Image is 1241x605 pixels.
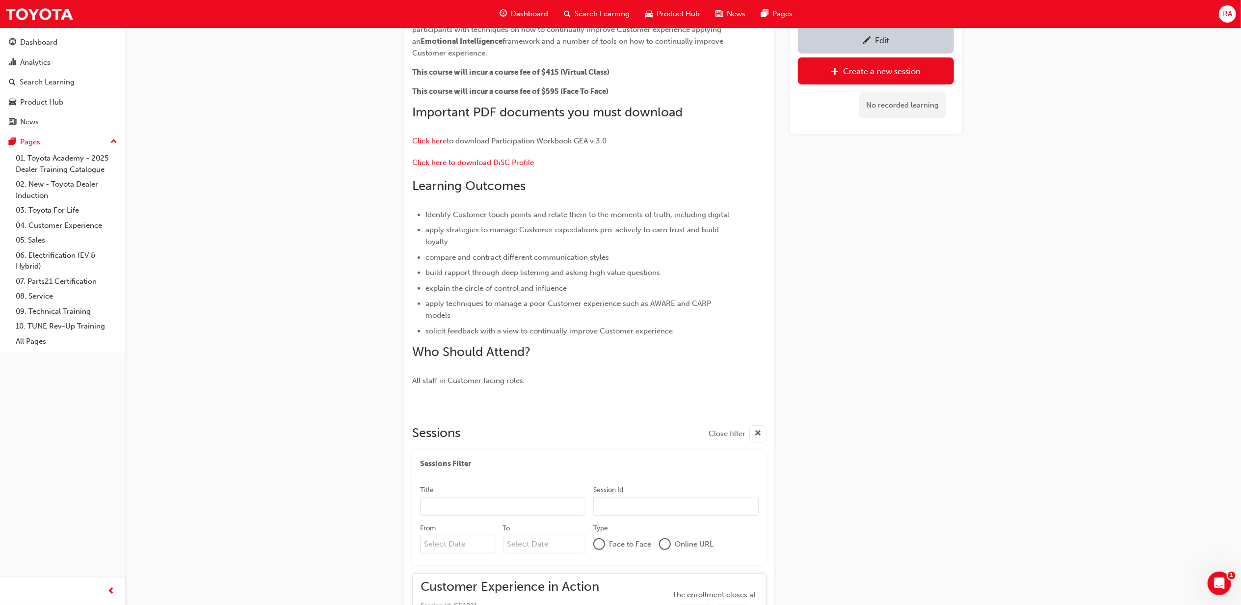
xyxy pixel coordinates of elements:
a: All Pages [12,334,121,349]
button: Pages [4,133,121,151]
a: 04. Customer Experience [12,218,121,233]
a: Click here [412,137,447,145]
div: Title [420,485,434,495]
span: Who Should Attend? [412,344,530,359]
span: Important PDF documents you must download [412,105,683,120]
span: cross-icon [754,428,762,440]
span: framework and a number of tools on how to continually improve Customer experience. [412,37,725,57]
span: All staff in Customer facing roles. [412,376,525,385]
a: Edit [798,27,954,54]
span: Face to Face [609,539,651,550]
span: solicit feedback with a view to continually improve Customer experience [425,327,673,335]
button: Close filter [709,425,766,442]
span: Dashboard [511,8,548,20]
div: Dashboard [20,37,57,48]
div: Analytics [20,57,51,68]
span: 1 [1228,572,1236,579]
a: 08. Service [12,289,121,304]
span: Learning Outcomes [412,178,526,193]
span: build rapport through deep listening and asking high value questions [425,268,660,277]
span: apply strategies to manage Customer expectations pro-actively to earn trust and build loyalty [425,225,721,246]
div: Edit [875,35,889,45]
span: plus-icon [831,67,840,77]
a: 10. TUNE Rev-Up Training [12,319,121,334]
a: guage-iconDashboard [492,4,556,24]
span: Customer Experience in Action [421,581,599,593]
button: RA [1219,5,1236,23]
span: apply techniques to manage a poor Customer experience such as AWARE and CARP models [425,299,713,320]
input: From [420,535,495,553]
span: workshop builds on this course, equipping participants with techniques on how to continually impr... [412,13,723,46]
a: Search Learning [4,73,121,91]
span: pages-icon [9,138,16,147]
div: No recorded learning [859,92,946,118]
img: Trak [5,3,74,25]
span: Emotional Intelligence [421,37,502,46]
span: car-icon [9,98,16,107]
a: Click here to download DiSC Profile [412,158,534,167]
a: Dashboard [4,33,121,52]
span: guage-icon [9,38,16,47]
span: RA [1223,8,1232,20]
a: search-iconSearch Learning [556,4,637,24]
span: News [727,8,745,20]
span: search-icon [9,78,16,87]
span: Pages [772,8,792,20]
span: Online URL [675,539,713,550]
span: search-icon [564,8,571,20]
span: Product Hub [657,8,700,20]
span: prev-icon [108,585,115,598]
span: Identify Customer touch points and relate them to the moments of truth, including digital [425,210,729,219]
a: 09. Technical Training [12,304,121,319]
span: car-icon [645,8,653,20]
span: guage-icon [500,8,507,20]
input: To [503,535,586,553]
span: This course will incur a course fee of $415 (Virtual Class) [412,68,609,77]
a: 07. Parts21 Certification [12,274,121,289]
button: DashboardAnalyticsSearch LearningProduct HubNews [4,31,121,133]
span: pencil-icon [863,36,871,46]
span: chart-icon [9,58,16,67]
div: Create a new session [844,66,921,76]
span: news-icon [715,8,723,20]
a: 02. New - Toyota Dealer Induction [12,177,121,203]
a: news-iconNews [708,4,753,24]
a: 06. Electrification (EV & Hybrid) [12,248,121,274]
a: 03. Toyota For Life [12,203,121,218]
span: pages-icon [761,8,768,20]
a: Product Hub [4,93,121,111]
span: The enrollment closes at [670,589,758,601]
span: explain the circle of control and influence [425,284,567,293]
div: Search Learning [20,77,75,88]
input: Title [420,497,585,516]
a: car-iconProduct Hub [637,4,708,24]
div: Type [593,523,608,533]
span: Search Learning [575,8,630,20]
div: From [420,523,436,533]
input: Session Id [593,497,759,516]
span: This course will incur a course fee of $595 (Face To Face) [412,87,608,96]
a: 05. Sales [12,233,121,248]
div: Session Id [593,485,623,495]
div: To [503,523,510,533]
a: News [4,113,121,131]
div: Pages [20,137,40,148]
a: 01. Toyota Academy - 2025 Dealer Training Catalogue [12,151,121,177]
a: Analytics [4,54,121,72]
span: compare and contract different communication styles [425,253,609,262]
iframe: Intercom live chat [1208,572,1231,595]
a: Create a new session [798,57,954,84]
span: news-icon [9,118,16,127]
span: to download Participation Workbook GEA v.3.0 [447,137,607,145]
span: Close filter [709,428,745,440]
div: Product Hub [20,97,63,108]
span: Sessions Filter [420,458,471,469]
h2: Sessions [412,425,460,442]
span: up-icon [110,136,117,148]
div: News [20,116,39,128]
a: pages-iconPages [753,4,800,24]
